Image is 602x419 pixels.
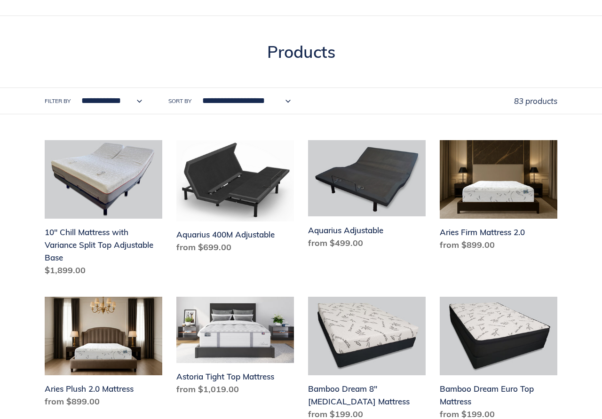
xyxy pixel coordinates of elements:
[176,140,294,257] a: Aquarius 400M Adjustable
[45,297,162,411] a: Aries Plush 2.0 Mattress
[267,41,335,62] span: Products
[45,97,71,105] label: Filter by
[308,140,426,253] a: Aquarius Adjustable
[45,140,162,280] a: 10" Chill Mattress with Variance Split Top Adjustable Base
[168,97,191,105] label: Sort by
[440,140,557,255] a: Aries Firm Mattress 2.0
[514,96,557,106] span: 83 products
[176,297,294,399] a: Astoria Tight Top Mattress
